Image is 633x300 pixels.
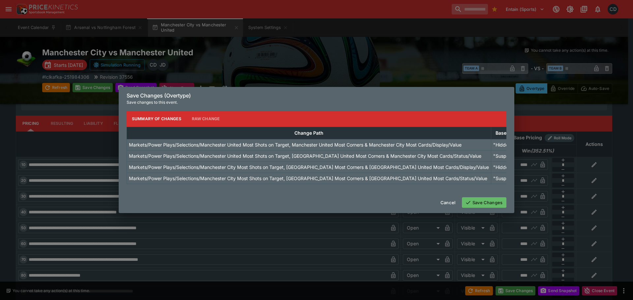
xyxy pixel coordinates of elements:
p: Markets/Power Plays/Selections/Manchester United Most Shots on Target, Manchester United Most Cor... [129,141,462,148]
p: Markets/Power Plays/Selections/Manchester United Most Shots on Target, [GEOGRAPHIC_DATA] United M... [129,152,481,159]
button: Raw Change [187,111,225,127]
td: "Hidden" [491,139,525,150]
p: Markets/Power Plays/Selections/Manchester City Most Shots on Target, [GEOGRAPHIC_DATA] Most Corne... [129,164,489,171]
td: "Hidden" [491,161,525,173]
button: Save Changes [462,197,506,208]
p: Save changes to this event. [127,99,506,106]
td: "Suspended" [491,173,525,184]
td: "Suspended" [491,150,525,161]
p: Markets/Power Plays/Selections/Manchester City Most Shots on Target, [GEOGRAPHIC_DATA] Most Corne... [129,175,487,182]
button: Cancel [437,197,459,208]
th: Base Value [491,127,525,139]
th: Change Path [127,127,491,139]
button: Summary of Changes [127,111,187,127]
h6: Save Changes (Overtype) [127,92,506,99]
